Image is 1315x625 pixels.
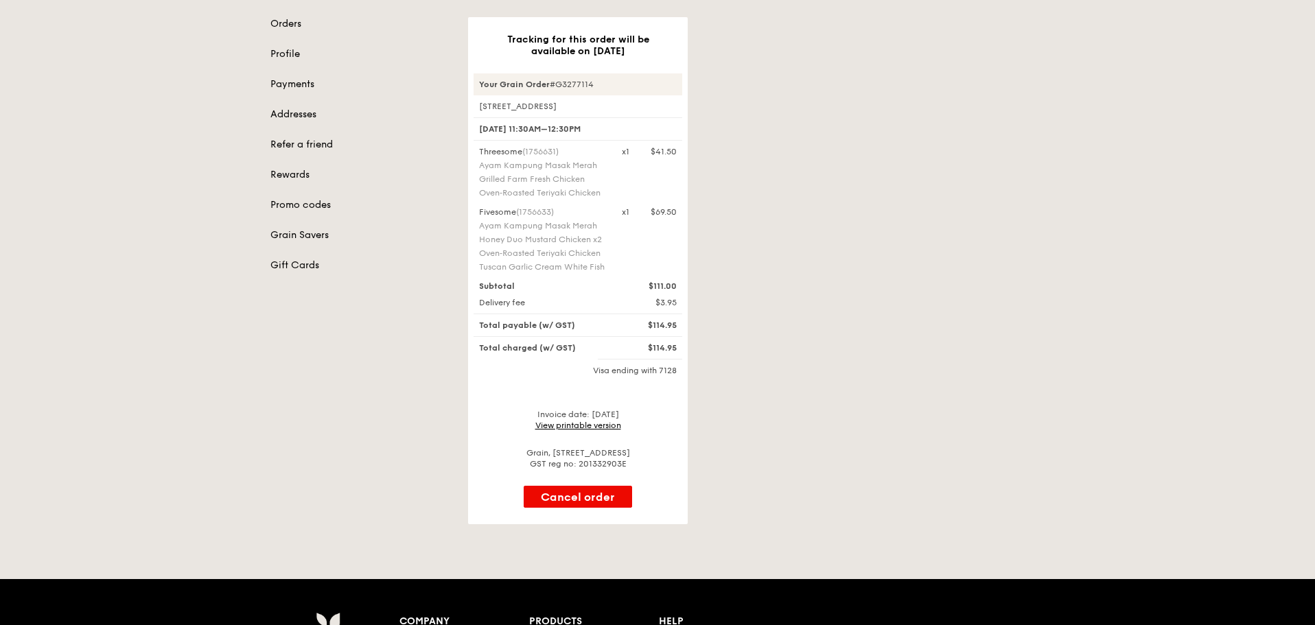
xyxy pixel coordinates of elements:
[479,146,605,157] div: Threesome
[471,297,614,308] div: Delivery fee
[479,320,575,330] span: Total payable (w/ GST)
[479,160,605,171] div: Ayam Kampung Masak Merah
[270,228,452,242] a: Grain Savers
[535,421,621,430] a: View printable version
[479,261,605,272] div: Tuscan Garlic Cream White Fish
[474,73,682,95] div: #G3277114
[479,187,605,198] div: Oven‑Roasted Teriyaki Chicken
[614,320,685,331] div: $114.95
[474,365,682,376] div: Visa ending with 7128
[614,342,685,353] div: $114.95
[479,207,605,217] div: Fivesome
[474,101,682,112] div: [STREET_ADDRESS]
[270,198,452,212] a: Promo codes
[479,174,605,185] div: Grilled Farm Fresh Chicken
[651,146,677,157] div: $41.50
[474,447,682,469] div: Grain, [STREET_ADDRESS] GST reg no: 201332903E
[614,297,685,308] div: $3.95
[479,248,605,259] div: Oven‑Roasted Teriyaki Chicken
[471,281,614,292] div: Subtotal
[270,138,452,152] a: Refer a friend
[471,342,614,353] div: Total charged (w/ GST)
[270,108,452,121] a: Addresses
[270,259,452,272] a: Gift Cards
[474,117,682,141] div: [DATE] 11:30AM–12:30PM
[479,80,550,89] strong: Your Grain Order
[270,168,452,182] a: Rewards
[524,486,632,508] button: Cancel order
[622,146,629,157] div: x1
[614,281,685,292] div: $111.00
[479,234,605,245] div: Honey Duo Mustard Chicken x2
[474,409,682,431] div: Invoice date: [DATE]
[522,147,559,156] span: (1756631)
[516,207,554,217] span: (1756633)
[622,207,629,217] div: x1
[651,207,677,217] div: $69.50
[490,34,666,57] h3: Tracking for this order will be available on [DATE]
[270,78,452,91] a: Payments
[270,17,452,31] a: Orders
[479,220,605,231] div: Ayam Kampung Masak Merah
[270,47,452,61] a: Profile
